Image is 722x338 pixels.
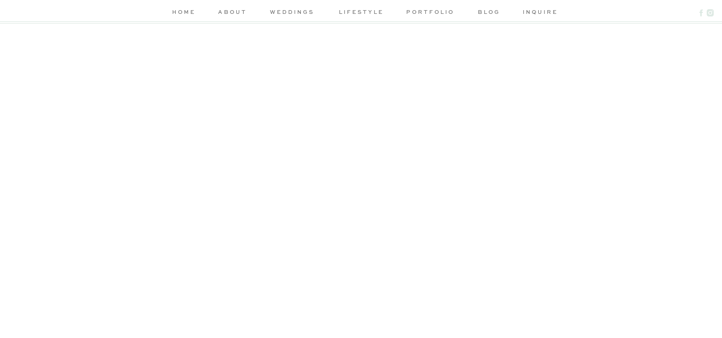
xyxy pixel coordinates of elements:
a: home [170,7,198,19]
a: inquire [523,7,553,19]
a: blog [474,7,504,19]
a: portfolio [405,7,456,19]
a: lifestyle [336,7,387,19]
a: weddings [267,7,317,19]
a: about [216,7,249,19]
